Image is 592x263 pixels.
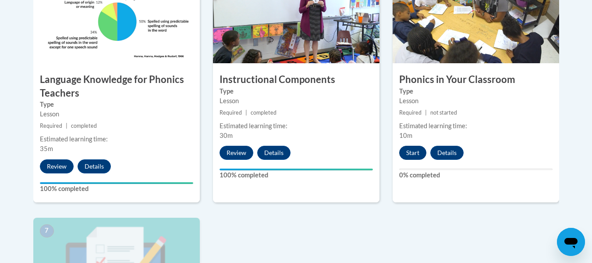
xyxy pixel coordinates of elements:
label: Type [40,100,193,109]
button: Review [220,146,253,160]
span: completed [71,122,97,129]
button: Details [430,146,464,160]
span: | [425,109,427,116]
h3: Language Knowledge for Phonics Teachers [33,73,200,100]
button: Review [40,159,74,173]
div: Your progress [40,182,193,184]
label: Type [220,86,373,96]
span: Required [40,122,62,129]
label: Type [399,86,553,96]
div: Lesson [399,96,553,106]
span: | [66,122,67,129]
div: Lesson [220,96,373,106]
h3: Instructional Components [213,73,379,86]
button: Start [399,146,426,160]
span: Required [399,109,422,116]
iframe: Button to launch messaging window [557,228,585,256]
div: Estimated learning time: [40,134,193,144]
div: Estimated learning time: [220,121,373,131]
div: Your progress [220,169,373,170]
button: Details [257,146,291,160]
span: 35m [40,145,53,152]
span: completed [251,109,277,116]
span: Required [220,109,242,116]
span: 30m [220,132,233,139]
label: 100% completed [40,184,193,194]
span: | [245,109,247,116]
div: Lesson [40,109,193,119]
span: not started [430,109,457,116]
label: 100% completed [220,170,373,180]
h3: Phonics in Your Classroom [393,73,559,86]
span: 10m [399,132,412,139]
div: Estimated learning time: [399,121,553,131]
button: Details [78,159,111,173]
label: 0% completed [399,170,553,180]
span: 7 [40,224,54,238]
